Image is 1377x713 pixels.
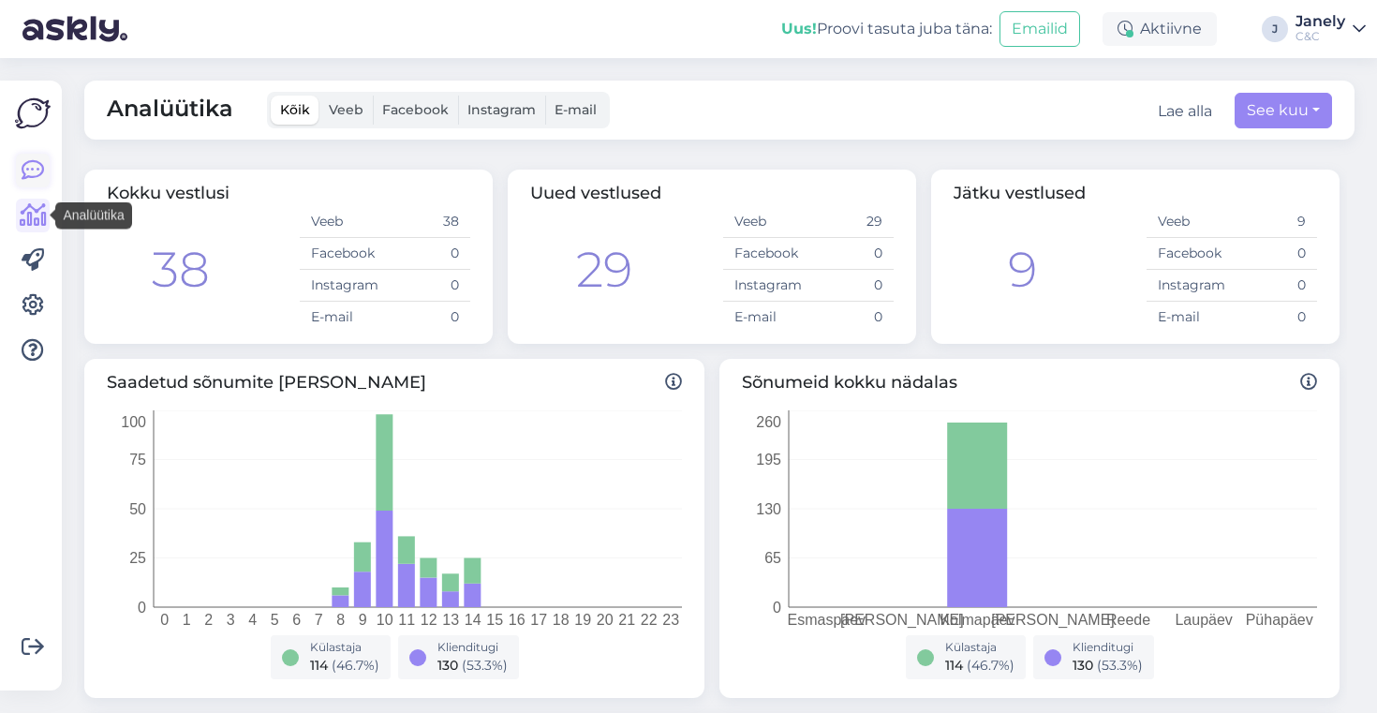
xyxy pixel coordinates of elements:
td: 0 [1232,238,1317,270]
span: Instagram [467,101,536,118]
a: JanelyC&C [1296,14,1366,44]
tspan: 7 [315,612,323,628]
tspan: 17 [530,612,547,628]
td: Facebook [300,238,385,270]
td: 0 [808,302,894,334]
div: Aktiivne [1103,12,1217,46]
div: Klienditugi [437,639,508,656]
tspan: 16 [509,612,526,628]
tspan: 0 [773,600,781,616]
div: 29 [576,233,632,306]
td: E-mail [723,302,808,334]
tspan: 6 [292,612,301,628]
tspan: 11 [398,612,415,628]
tspan: 130 [756,501,781,517]
tspan: 23 [662,612,679,628]
tspan: 9 [359,612,367,628]
tspan: 14 [465,612,481,628]
td: 0 [808,238,894,270]
tspan: Esmaspäev [787,612,866,628]
tspan: [PERSON_NAME] [840,612,964,629]
tspan: 65 [764,550,781,566]
td: 0 [385,238,470,270]
tspan: 100 [121,414,146,430]
td: Veeb [300,206,385,238]
tspan: 195 [756,452,781,468]
span: E-mail [555,101,597,118]
tspan: 2 [204,612,213,628]
span: Uued vestlused [530,183,661,203]
td: 0 [385,302,470,334]
tspan: 75 [129,452,146,468]
div: Proovi tasuta juba täna: [781,18,992,40]
span: Saadetud sõnumite [PERSON_NAME] [107,370,682,395]
tspan: [PERSON_NAME] [991,612,1115,629]
tspan: 0 [138,600,146,616]
tspan: 19 [574,612,591,628]
tspan: 0 [160,612,169,628]
tspan: Reede [1106,612,1150,628]
div: Janely [1296,14,1345,29]
span: 130 [437,657,458,674]
div: Külastaja [945,639,1014,656]
div: 9 [1008,233,1037,306]
tspan: 21 [618,612,635,628]
tspan: 50 [129,501,146,517]
tspan: Pühapäev [1246,612,1313,628]
div: 38 [152,233,210,306]
td: Instagram [1147,270,1232,302]
td: E-mail [1147,302,1232,334]
tspan: 10 [377,612,393,628]
tspan: Laupäev [1175,612,1232,628]
span: Sõnumeid kokku nädalas [742,370,1317,395]
tspan: 22 [641,612,658,628]
button: See kuu [1235,93,1332,128]
td: 0 [808,270,894,302]
tspan: 13 [442,612,459,628]
span: ( 53.3 %) [1097,657,1143,674]
div: Klienditugi [1073,639,1143,656]
td: 38 [385,206,470,238]
td: Veeb [1147,206,1232,238]
td: Instagram [723,270,808,302]
span: 130 [1073,657,1093,674]
span: Facebook [382,101,449,118]
td: Facebook [723,238,808,270]
span: Veeb [329,101,363,118]
span: 114 [310,657,328,674]
tspan: 5 [271,612,279,628]
td: 0 [1232,270,1317,302]
tspan: 8 [336,612,345,628]
span: ( 53.3 %) [462,657,508,674]
span: Kokku vestlusi [107,183,229,203]
img: Askly Logo [15,96,51,131]
div: Külastaja [310,639,379,656]
tspan: 3 [227,612,235,628]
span: ( 46.7 %) [967,657,1014,674]
tspan: 18 [553,612,570,628]
span: Kõik [280,101,310,118]
span: 114 [945,657,963,674]
b: Uus! [781,20,817,37]
button: Lae alla [1158,100,1212,123]
div: J [1262,16,1288,42]
tspan: 20 [597,612,614,628]
td: 29 [808,206,894,238]
tspan: 15 [486,612,503,628]
td: 9 [1232,206,1317,238]
tspan: Kolmapäev [940,612,1014,628]
tspan: 260 [756,414,781,430]
tspan: 1 [183,612,191,628]
tspan: 25 [129,550,146,566]
tspan: 12 [421,612,437,628]
td: 0 [385,270,470,302]
tspan: 4 [248,612,257,628]
td: 0 [1232,302,1317,334]
div: C&C [1296,29,1345,44]
span: ( 46.7 %) [332,657,379,674]
td: E-mail [300,302,385,334]
td: Instagram [300,270,385,302]
td: Facebook [1147,238,1232,270]
div: Analüütika [55,202,131,230]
